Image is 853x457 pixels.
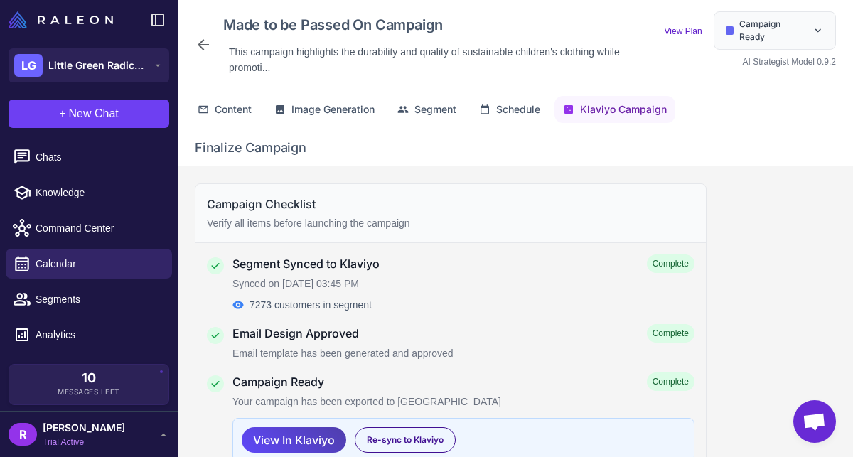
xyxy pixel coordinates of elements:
[743,57,836,67] span: AI Strategist Model 0.9.2
[266,96,383,123] button: Image Generation
[232,255,380,272] h4: Segment Synced to Klaviyo
[6,213,172,243] a: Command Center
[9,100,169,128] button: +New Chat
[69,105,119,122] span: New Chat
[36,362,161,378] span: Integrations
[82,372,96,385] span: 10
[250,297,372,313] span: 7273 customers in segment
[647,254,694,273] span: Complete
[36,291,161,307] span: Segments
[9,48,169,82] button: LGLittle Green Radicals
[14,54,43,77] div: LG
[6,320,172,350] a: Analytics
[291,102,375,117] span: Image Generation
[36,149,161,165] span: Chats
[232,394,694,409] p: Your campaign has been exported to [GEOGRAPHIC_DATA]
[36,220,161,236] span: Command Center
[253,428,335,453] span: View In Klaviyo
[48,58,148,73] span: Little Green Radicals
[6,284,172,314] a: Segments
[9,11,113,28] img: Raleon Logo
[58,387,120,397] span: Messages Left
[215,102,252,117] span: Content
[647,324,694,343] span: Complete
[207,215,694,231] p: Verify all items before launching the campaign
[43,420,125,436] span: [PERSON_NAME]
[218,11,665,38] div: Click to edit campaign name
[554,96,675,123] button: Klaviyo Campaign
[189,96,260,123] button: Content
[6,249,172,279] a: Calendar
[43,436,125,448] span: Trial Active
[59,105,65,122] span: +
[580,102,667,117] span: Klaviyo Campaign
[9,423,37,446] div: R
[195,138,306,157] h2: Finalize Campaign
[207,195,694,213] h3: Campaign Checklist
[232,373,324,390] h4: Campaign Ready
[232,325,359,342] h4: Email Design Approved
[647,372,694,391] span: Complete
[6,142,172,172] a: Chats
[229,44,659,75] span: This campaign highlights the durability and quality of sustainable children's clothing while prom...
[471,96,549,123] button: Schedule
[739,18,807,43] span: Campaign Ready
[414,102,456,117] span: Segment
[36,256,161,271] span: Calendar
[496,102,540,117] span: Schedule
[36,327,161,343] span: Analytics
[6,178,172,208] a: Knowledge
[389,96,465,123] button: Segment
[665,26,702,36] a: View Plan
[367,434,444,446] span: Re-sync to Klaviyo
[793,400,836,443] a: Open chat
[232,276,694,291] p: Synced on [DATE] 03:45 PM
[6,355,172,385] a: Integrations
[223,41,665,78] div: Click to edit description
[232,345,694,361] p: Email template has been generated and approved
[36,185,161,200] span: Knowledge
